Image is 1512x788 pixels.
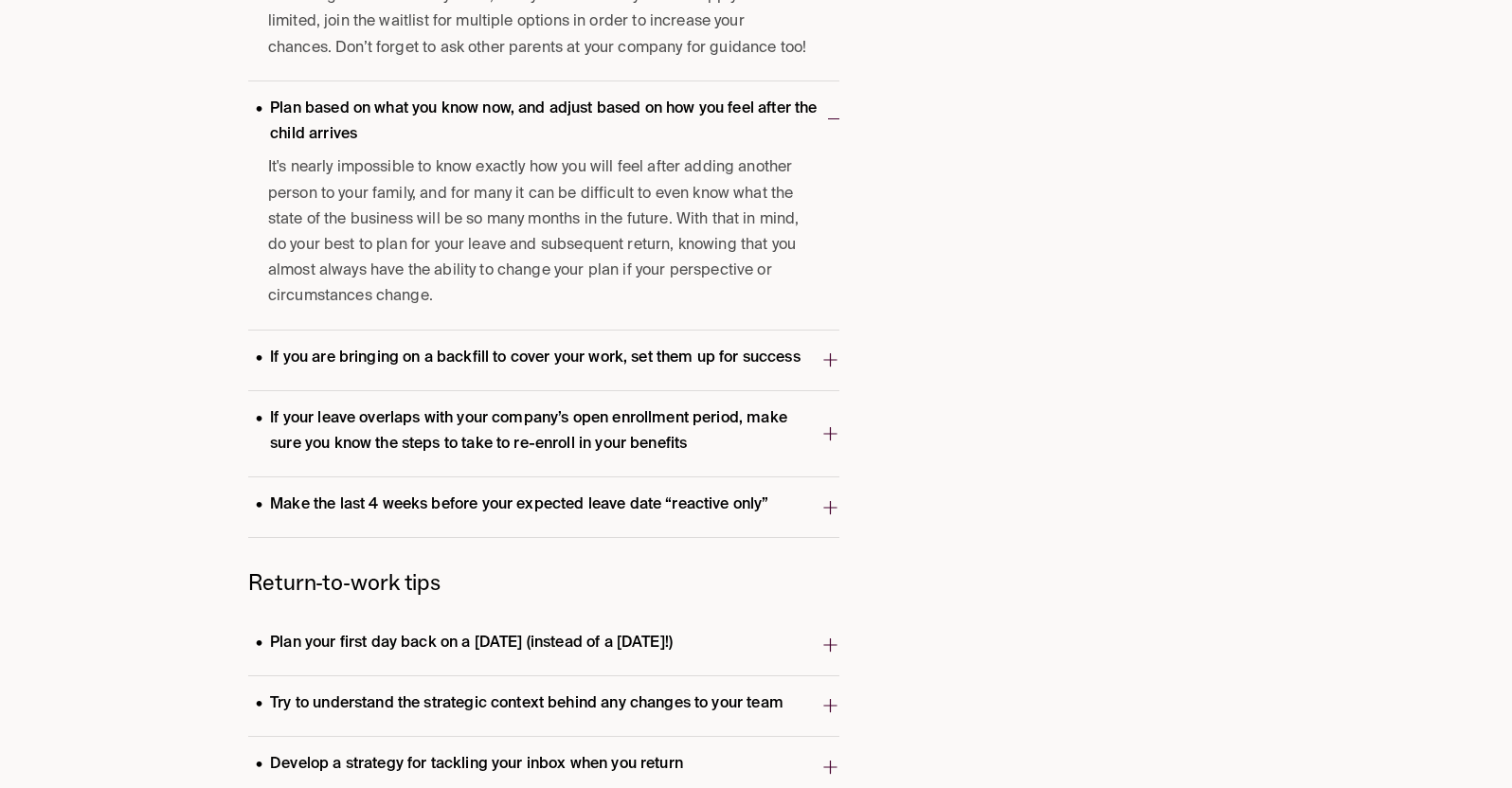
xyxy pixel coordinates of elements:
[248,568,839,596] h6: Return-to-work tips
[248,631,680,656] p: Plan your first day back on a [DATE] (instead of a [DATE]!)
[248,676,839,736] button: Try to understand the strategic context behind any changes to your team
[268,155,809,310] span: It's nearly impossible to know exactly how you will feel after adding another person to your fami...
[248,331,839,390] button: If you are bringing on a backfill to cover your work, set them up for success
[248,406,821,457] p: If your leave overlaps with your company’s open enrollment period, make sure you know the steps t...
[248,616,839,675] button: Plan your first day back on a [DATE] (instead of a [DATE]!)
[248,752,691,778] p: Develop a strategy for tackling your inbox when you return
[248,97,828,148] p: Plan based on what you know now, and adjust based on how you feel after the child arrives
[248,477,839,537] button: Make the last 4 weeks before your expected leave date “reactive only”
[248,81,839,155] button: Plan based on what you know now, and adjust based on how you feel after the child arrives
[248,391,839,476] button: If your leave overlaps with your company’s open enrollment period, make sure you know the steps t...
[248,691,791,717] p: Try to understand the strategic context behind any changes to your team
[248,492,777,518] p: Make the last 4 weeks before your expected leave date “reactive only”
[248,346,808,371] p: If you are bringing on a backfill to cover your work, set them up for success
